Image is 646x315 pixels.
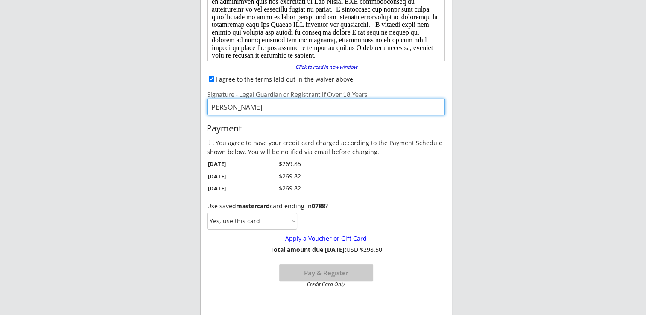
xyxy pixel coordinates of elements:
[236,202,270,210] strong: mastercard
[207,91,445,98] div: Signature - Legal Guardian or Registrant if Over 18 Years
[267,246,385,254] div: USD $298.50
[312,202,325,210] strong: 0788
[270,245,346,254] strong: Total amount due [DATE]:
[207,203,445,210] div: Use saved card ending in ?
[207,124,446,133] div: Payment
[208,160,247,168] div: [DATE]
[259,184,301,192] div: $269.82
[259,160,301,168] div: $269.85
[259,172,301,181] div: $269.82
[207,139,442,156] label: You agree to have your credit card charged according to the Payment Schedule shown below. You wil...
[208,184,247,192] div: [DATE]
[290,64,362,71] a: Click to read in new window
[216,75,353,83] label: I agree to the terms laid out in the waiver above
[290,64,362,70] div: Click to read in new window
[208,172,247,180] div: [DATE]
[283,282,369,287] div: Credit Card Only
[207,99,445,115] input: Type full name
[212,235,440,242] div: Apply a Voucher or Gift Card
[279,264,373,281] button: Pay & Register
